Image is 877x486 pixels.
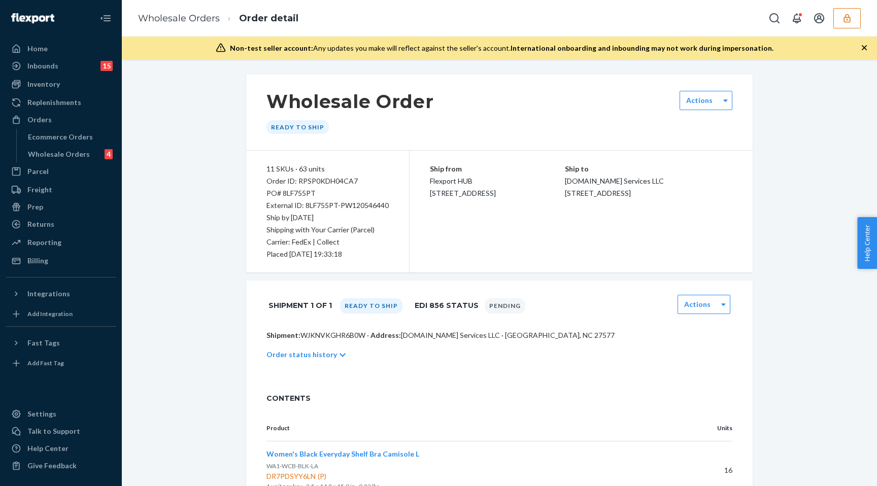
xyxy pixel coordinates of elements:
button: Integrations [6,286,116,302]
a: Inventory [6,76,116,92]
label: Actions [686,95,713,106]
div: Placed [DATE] 19:33:18 [266,248,389,260]
div: PO# 8LF755PT [266,187,389,199]
span: CONTENTS [266,393,732,403]
div: Returns [27,219,54,229]
a: Wholesale Orders [138,13,220,24]
div: External ID: 8LF755PT-PW120546440 [266,199,389,212]
div: Replenishments [27,97,81,108]
img: Flexport logo [11,13,54,23]
p: Product [266,424,673,433]
button: Close Navigation [95,8,116,28]
a: Billing [6,253,116,269]
span: DR7PDSYY6LN [266,471,673,481]
button: Fast Tags [6,335,116,351]
div: Talk to Support [27,426,80,436]
div: Wholesale Orders [28,149,90,159]
button: Help Center [857,217,877,269]
div: Inventory [27,79,60,89]
div: Add Integration [27,309,73,318]
a: Reporting [6,234,116,251]
div: Pending [485,298,525,314]
p: Carrier: FedEx | Collect [266,236,389,248]
a: Settings [6,406,116,422]
a: Prep [6,199,116,215]
div: Any updates you make will reflect against the seller's account. [230,43,773,53]
a: Parcel [6,163,116,180]
div: Integrations [27,289,70,299]
div: Parcel [27,166,49,177]
div: 15 [100,61,113,71]
div: Ready to ship [266,120,329,134]
span: Flexport HUB [STREET_ADDRESS] [430,177,496,197]
span: [DOMAIN_NAME] Services LLC [STREET_ADDRESS] [565,177,664,197]
div: 4 [105,149,113,159]
div: Orders [27,115,52,125]
a: Inbounds15 [6,58,116,74]
div: 11 SKUs · 63 units [266,163,389,175]
div: Ready to ship [340,298,402,314]
div: Reporting [27,237,61,248]
div: Order ID: RPSP0KDH04CA7 [266,175,389,187]
div: (P) [316,471,328,481]
span: Shipment: [266,331,300,339]
button: Open notifications [787,8,807,28]
h1: Shipment 1 of 1 [268,295,332,316]
a: Replenishments [6,94,116,111]
div: Help Center [27,443,69,454]
div: Settings [27,409,56,419]
span: WA1-WCB-BLK-LA [266,462,318,470]
a: Add Fast Tag [6,355,116,371]
h1: EDI 856 Status [415,295,479,316]
div: Add Fast Tag [27,359,64,367]
button: Women's Black Everyday Shelf Bra Camisole L [266,449,419,459]
div: Fast Tags [27,338,60,348]
h1: Wholesale Order [266,91,434,112]
a: Orders [6,112,116,128]
div: Home [27,44,48,54]
p: Ship from [430,163,565,175]
div: Give Feedback [27,461,77,471]
div: Ecommerce Orders [28,132,93,142]
p: WJKNVKGHR6B0W · [DOMAIN_NAME] Services LLC · [GEOGRAPHIC_DATA], NC 27577 [266,330,732,340]
p: Order status history [266,350,337,360]
p: 16 [690,465,732,475]
div: Billing [27,256,48,266]
button: Open account menu [809,8,829,28]
a: Home [6,41,116,57]
div: Inbounds [27,61,58,71]
a: Ecommerce Orders [23,129,116,145]
button: Give Feedback [6,458,116,474]
span: Women's Black Everyday Shelf Bra Camisole L [266,449,419,458]
button: Talk to Support [6,423,116,439]
a: Freight [6,182,116,198]
div: Freight [27,185,52,195]
p: Units [690,424,732,433]
a: Add Integration [6,306,116,322]
a: Wholesale Orders4 [23,146,116,162]
a: Help Center [6,440,116,457]
span: International onboarding and inbounding may not work during impersonation. [511,44,773,52]
p: Shipping with Your Carrier (Parcel) [266,224,389,236]
span: Address: [370,331,401,339]
div: Prep [27,202,43,212]
p: Ship by [DATE] [266,212,389,224]
p: Ship to [565,163,733,175]
a: Order detail [239,13,298,24]
a: Returns [6,216,116,232]
button: Open Search Box [764,8,785,28]
label: Actions [684,299,711,309]
iframe: Opens a widget where you can chat to one of our agents [811,456,867,481]
span: Non-test seller account: [230,44,313,52]
ol: breadcrumbs [130,4,307,33]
